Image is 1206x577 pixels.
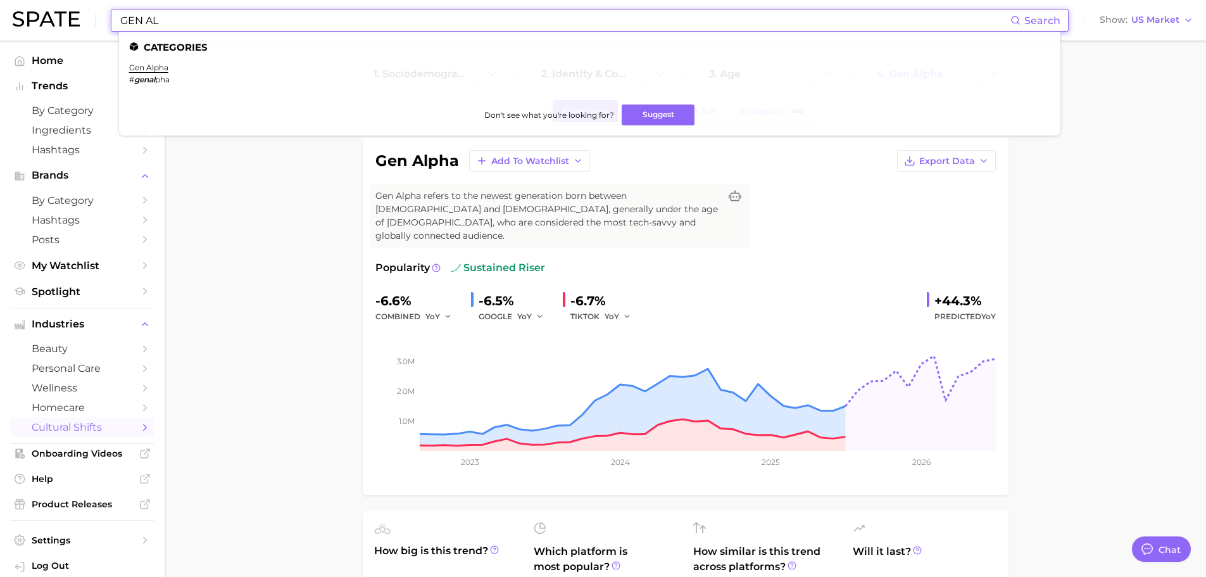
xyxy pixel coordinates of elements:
li: Categories [129,42,1050,53]
span: sustained riser [451,260,545,276]
span: Trends [32,80,133,92]
span: Predicted [934,309,996,324]
a: Onboarding Videos [10,444,154,463]
h1: gen alpha [375,153,459,168]
span: YoY [425,311,440,322]
a: Home [10,51,154,70]
span: YoY [981,312,996,321]
button: YoY [425,309,453,324]
a: personal care [10,358,154,378]
span: YoY [517,311,532,322]
span: personal care [32,362,133,374]
span: Hashtags [32,214,133,226]
button: YoY [605,309,632,324]
a: beauty [10,339,154,358]
span: Log Out [32,560,144,571]
img: sustained riser [451,263,461,273]
span: My Watchlist [32,260,133,272]
span: Gen Alpha refers to the newest generation born between [DEMOGRAPHIC_DATA] and [DEMOGRAPHIC_DATA],... [375,189,720,243]
span: # [129,75,134,84]
a: by Category [10,191,154,210]
span: How big is this trend? [374,543,518,574]
span: homecare [32,402,133,414]
span: Spotlight [32,286,133,298]
a: Settings [10,531,154,550]
span: Will it last? [853,544,997,574]
div: GOOGLE [479,309,553,324]
span: by Category [32,105,133,117]
div: +44.3% [934,291,996,311]
span: Hashtags [32,144,133,156]
a: Posts [10,230,154,250]
span: Home [32,54,133,67]
span: YoY [605,311,619,322]
span: wellness [32,382,133,394]
span: Industries [32,319,133,330]
a: wellness [10,378,154,398]
div: -6.5% [479,291,553,311]
button: YoY [517,309,544,324]
input: Search here for a brand, industry, or ingredient [119,10,1010,31]
div: TIKTOK [570,309,640,324]
button: Export Data [897,150,996,172]
span: Show [1100,16,1127,23]
a: My Watchlist [10,256,154,276]
tspan: 2025 [762,457,780,467]
span: Brands [32,170,133,181]
a: by Category [10,101,154,120]
span: Search [1024,15,1060,27]
span: Don't see what you're looking for? [484,110,614,120]
a: homecare [10,398,154,417]
div: combined [375,309,461,324]
a: Help [10,469,154,488]
span: by Category [32,194,133,206]
div: -6.7% [570,291,640,311]
tspan: 2023 [460,457,479,467]
button: Industries [10,315,154,334]
span: cultural shifts [32,421,133,433]
a: Spotlight [10,282,154,301]
span: Help [32,473,133,485]
span: Ingredients [32,124,133,136]
span: pha [155,75,170,84]
img: SPATE [13,11,80,27]
span: Add to Watchlist [491,156,569,167]
span: Popularity [375,260,430,276]
a: Hashtags [10,140,154,160]
span: How similar is this trend across platforms? [693,544,838,574]
span: Onboarding Videos [32,448,133,459]
span: beauty [32,343,133,355]
tspan: 2026 [912,457,930,467]
div: -6.6% [375,291,461,311]
button: Trends [10,77,154,96]
button: Suggest [622,105,694,125]
span: Export Data [919,156,975,167]
span: Posts [32,234,133,246]
a: Ingredients [10,120,154,140]
span: Product Releases [32,498,133,510]
button: Brands [10,166,154,185]
span: US Market [1131,16,1179,23]
a: gen alpha [129,63,168,72]
tspan: 2024 [610,457,629,467]
a: Product Releases [10,495,154,514]
a: cultural shifts [10,417,154,437]
a: Hashtags [10,210,154,230]
button: ShowUS Market [1096,12,1197,29]
button: Add to Watchlist [469,150,590,172]
span: Settings [32,535,133,546]
em: genal [134,75,155,84]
